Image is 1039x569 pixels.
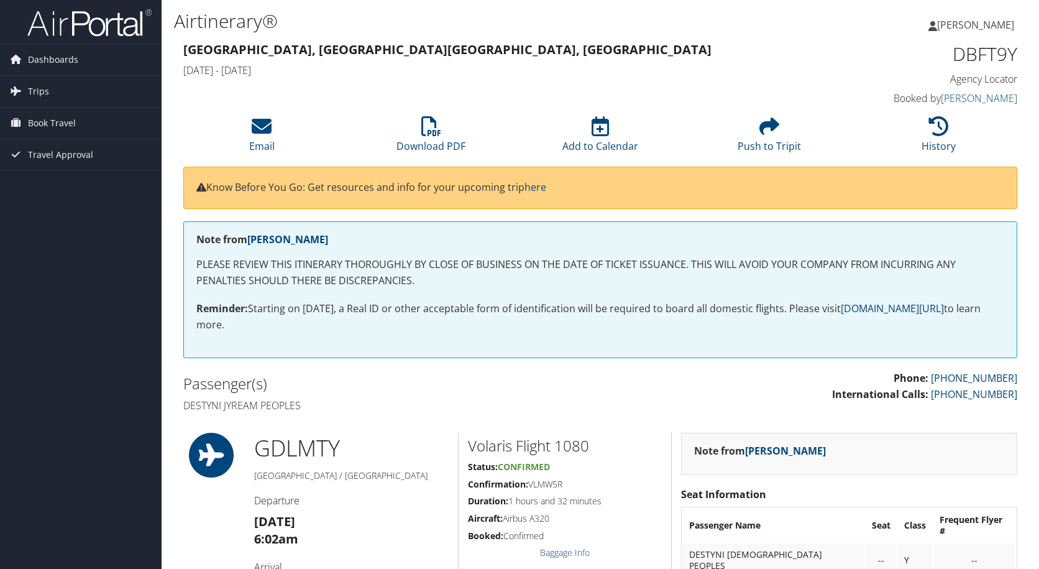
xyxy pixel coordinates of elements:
[468,435,662,456] h2: Volaris Flight 1080
[254,494,449,507] h4: Departure
[254,530,298,547] strong: 6:02am
[196,301,1004,333] p: Starting on [DATE], a Real ID or other acceptable form of identification will be required to boar...
[745,444,826,458] a: [PERSON_NAME]
[183,41,712,58] strong: [GEOGRAPHIC_DATA], [GEOGRAPHIC_DATA] [GEOGRAPHIC_DATA], [GEOGRAPHIC_DATA]
[937,18,1014,32] span: [PERSON_NAME]
[941,91,1017,105] a: [PERSON_NAME]
[183,399,591,412] h4: Destyni jyream Peoples
[498,461,550,473] span: Confirmed
[562,123,638,153] a: Add to Calendar
[872,555,890,566] div: --
[28,108,76,139] span: Book Travel
[738,123,801,153] a: Push to Tripit
[27,8,152,37] img: airportal-logo.png
[823,41,1017,67] h1: DBFT9Y
[928,6,1027,44] a: [PERSON_NAME]
[28,44,78,75] span: Dashboards
[183,63,804,77] h4: [DATE] - [DATE]
[931,371,1017,385] a: [PHONE_NUMBER]
[694,444,826,458] strong: Note from
[247,233,328,246] a: [PERSON_NAME]
[468,495,508,507] strong: Duration:
[249,123,275,153] a: Email
[196,180,1004,196] p: Know Before You Go: Get resources and info for your upcoming trip
[894,371,928,385] strong: Phone:
[254,433,449,464] h1: GDL MTY
[540,547,590,558] a: Baggage Info
[28,76,49,107] span: Trips
[931,387,1017,401] a: [PHONE_NUMBER]
[183,373,591,394] h2: Passenger(s)
[396,123,465,153] a: Download PDF
[468,530,503,542] strong: Booked:
[468,495,662,507] h5: 1 hours and 32 minutes
[832,387,928,401] strong: International Calls:
[254,470,449,482] h5: [GEOGRAPHIC_DATA] / [GEOGRAPHIC_DATA]
[468,512,662,525] h5: Airbus A320
[898,509,932,542] th: Class
[841,302,944,315] a: [DOMAIN_NAME][URL]
[823,91,1017,105] h4: Booked by
[468,530,662,542] h5: Confirmed
[468,478,662,491] h5: VLMW5R
[524,180,546,194] a: here
[933,509,1015,542] th: Frequent Flyer #
[254,513,295,530] strong: [DATE]
[922,123,956,153] a: History
[866,509,897,542] th: Seat
[681,488,766,501] strong: Seat Information
[196,257,1004,289] p: PLEASE REVIEW THIS ITINERARY THOROUGHLY BY CLOSE OF BUSINESS ON THE DATE OF TICKET ISSUANCE. THIS...
[196,302,248,315] strong: Reminder:
[468,512,503,524] strong: Aircraft:
[823,72,1017,86] h4: Agency Locator
[940,555,1009,566] div: --
[174,8,743,34] h1: Airtinerary®
[28,139,93,170] span: Travel Approval
[468,478,528,490] strong: Confirmation:
[196,233,328,246] strong: Note from
[683,509,864,542] th: Passenger Name
[468,461,498,473] strong: Status:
